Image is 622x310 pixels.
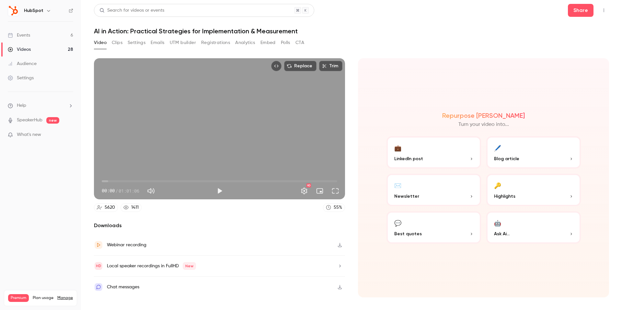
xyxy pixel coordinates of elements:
div: HD [306,183,311,187]
span: 00:00 [102,187,115,194]
div: Audience [8,61,37,67]
h2: Downloads [94,222,345,229]
div: 🤖 [494,218,501,228]
iframe: Noticeable Trigger [65,132,73,138]
div: 1411 [131,204,139,211]
button: Embed video [271,61,282,71]
div: 5620 [105,204,115,211]
button: 🔑Highlights [486,174,581,206]
span: new [46,117,59,124]
div: 💼 [394,143,401,153]
span: Highlights [494,193,515,200]
span: Help [17,102,26,109]
div: Settings [8,75,34,81]
button: Share [568,4,593,17]
span: Premium [8,294,29,302]
button: Polls [281,38,290,48]
button: Embed [260,38,276,48]
h2: Repurpose [PERSON_NAME] [442,112,525,119]
span: LinkedIn post [394,155,423,162]
div: Search for videos or events [99,7,164,14]
img: HubSpot [8,6,18,16]
button: ✉️Newsletter [386,174,481,206]
button: 💬Best quotes [386,211,481,244]
button: UTM builder [170,38,196,48]
a: SpeakerHub [17,117,42,124]
span: Ask Ai... [494,230,510,237]
button: Settings [128,38,145,48]
button: Full screen [329,184,342,197]
button: Emails [151,38,164,48]
a: 1411 [121,203,142,212]
span: / [115,187,118,194]
a: Manage [57,295,73,301]
li: help-dropdown-opener [8,102,73,109]
button: Play [213,184,226,197]
a: 55% [323,203,345,212]
div: Webinar recording [107,241,146,249]
span: Newsletter [394,193,419,200]
button: 🖊️Blog article [486,136,581,169]
div: Local speaker recordings in FullHD [107,262,196,270]
button: Replace [284,61,317,71]
button: Video [94,38,107,48]
div: 💬 [394,218,401,228]
button: Analytics [235,38,255,48]
div: ✉️ [394,180,401,190]
button: CTA [295,38,304,48]
button: 🤖Ask Ai... [486,211,581,244]
div: 🔑 [494,180,501,190]
p: Turn your video into... [458,121,509,128]
button: Clips [112,38,122,48]
button: Trim [319,61,342,71]
a: 5620 [94,203,118,212]
button: Top Bar Actions [599,5,609,16]
div: 🖊️ [494,143,501,153]
span: Blog article [494,155,519,162]
div: Events [8,32,30,39]
span: Plan usage [33,295,53,301]
span: What's new [17,131,41,138]
span: 01:01:06 [119,187,139,194]
h6: HubSpot [24,7,43,14]
h1: AI in Action: Practical Strategies for Implementation & Measurement [94,27,609,35]
button: Settings [298,184,311,197]
span: New [183,262,196,270]
div: Videos [8,46,31,53]
button: Registrations [201,38,230,48]
button: Turn on miniplayer [313,184,326,197]
div: 00:00 [102,187,139,194]
button: Mute [144,184,157,197]
div: 55 % [334,204,342,211]
button: 💼LinkedIn post [386,136,481,169]
span: Best quotes [394,230,422,237]
div: Chat messages [107,283,139,291]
